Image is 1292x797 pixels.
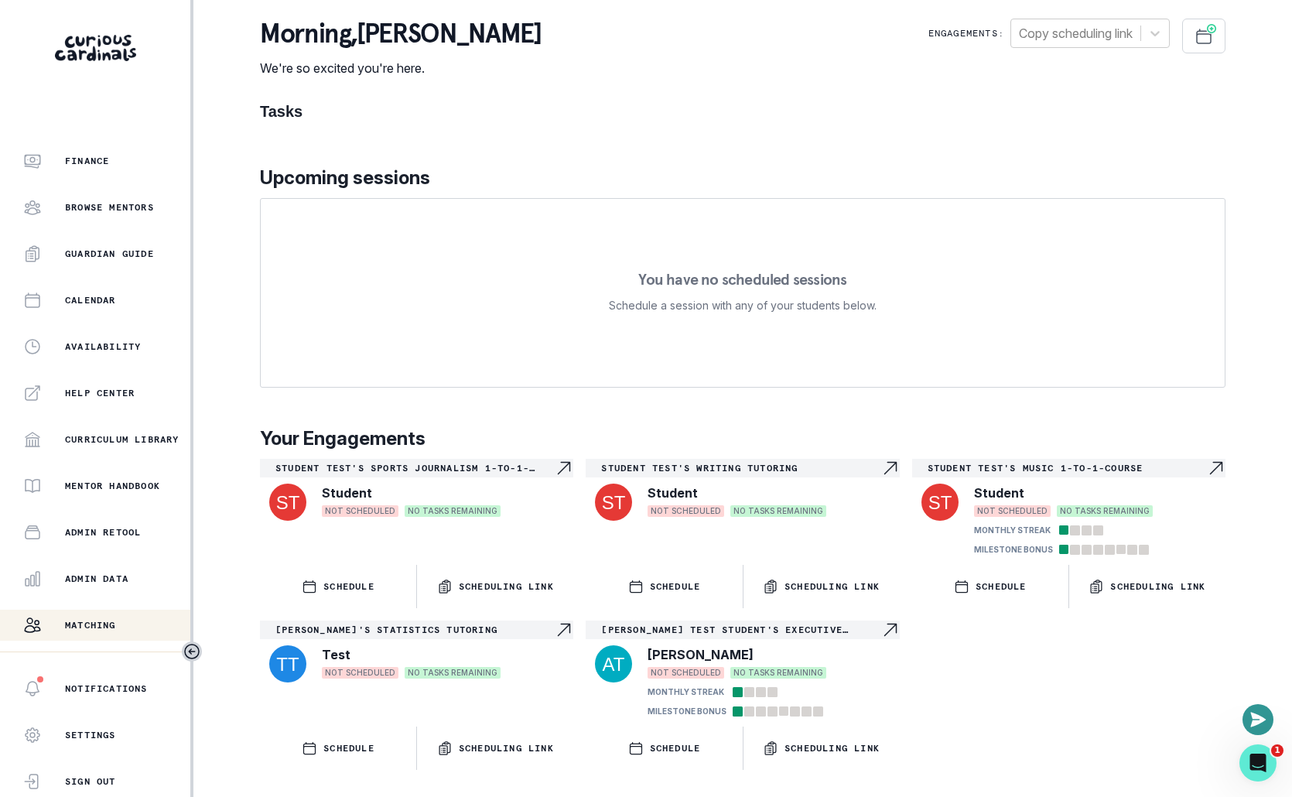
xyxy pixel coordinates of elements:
button: Scheduling Link [743,727,900,770]
span: NO TASKS REMAINING [730,667,826,679]
button: Scheduling Link [1069,565,1225,608]
img: svg [269,484,306,521]
p: Student [974,484,1024,502]
p: [PERSON_NAME] test student's Executive Function tutoring [601,624,880,636]
p: Scheduling Link [784,580,880,593]
p: Student Test's Sports Journalism 1-to-1-course [275,462,555,474]
p: Sign Out [65,775,116,788]
p: SCHEDULE [323,580,374,593]
p: Scheduling Link [784,742,880,754]
p: MILESTONE BONUS [648,706,726,717]
p: Admin Data [65,573,128,585]
button: SCHEDULE [912,565,1068,608]
p: Your Engagements [260,425,1225,453]
span: NO TASKS REMAINING [405,667,501,679]
p: MONTHLY STREAK [648,686,724,698]
p: Test [322,645,350,664]
svg: Navigate to engagement page [555,459,573,477]
img: svg [921,484,959,521]
span: NO TASKS REMAINING [1057,505,1153,517]
p: Finance [65,155,109,167]
p: SCHEDULE [323,742,374,754]
p: Availability [65,340,141,353]
p: Calendar [65,294,116,306]
p: Scheduling Link [1110,580,1205,593]
p: Help Center [65,387,135,399]
img: svg [269,645,306,682]
a: [PERSON_NAME] test student's Executive Function tutoringNavigate to engagement page[PERSON_NAME]N... [586,621,899,720]
a: Student Test's Writing tutoringNavigate to engagement pageStudentNOT SCHEDULEDNO TASKS REMAINING [586,459,899,524]
p: Guardian Guide [65,248,154,260]
span: NOT SCHEDULED [322,505,398,517]
img: svg [595,645,632,682]
p: Matching [65,619,116,631]
p: SCHEDULE [650,742,701,754]
h1: Tasks [260,102,1225,121]
p: Upcoming sessions [260,164,1225,192]
p: Curriculum Library [65,433,179,446]
button: SCHEDULE [260,565,416,608]
p: Mentor Handbook [65,480,160,492]
img: svg [595,484,632,521]
svg: Navigate to engagement page [881,621,900,639]
p: Admin Retool [65,526,141,539]
p: Browse Mentors [65,201,154,214]
span: 1 [1271,744,1283,757]
p: MONTHLY STREAK [974,525,1051,536]
a: [PERSON_NAME]'s Statistics tutoringNavigate to engagement pageTestNOT SCHEDULEDNO TASKS REMAINING [260,621,573,686]
button: Toggle sidebar [182,641,202,662]
span: NO TASKS REMAINING [405,505,501,517]
svg: Navigate to engagement page [1207,459,1225,477]
p: Student [322,484,372,502]
button: Schedule Sessions [1182,19,1225,53]
p: [PERSON_NAME] [648,645,754,664]
p: Notifications [65,682,148,695]
p: SCHEDULE [650,580,701,593]
svg: Navigate to engagement page [555,621,573,639]
button: SCHEDULE [586,727,742,770]
span: NOT SCHEDULED [648,667,724,679]
button: SCHEDULE [260,727,416,770]
p: We're so excited you're here. [260,59,541,77]
a: Student Test's Music 1-to-1-courseNavigate to engagement pageStudentNOT SCHEDULEDNO TASKS REMAINI... [912,459,1225,559]
p: Student Test's Writing tutoring [601,462,880,474]
p: Scheduling Link [459,580,554,593]
p: Schedule a session with any of your students below. [609,296,877,315]
span: NOT SCHEDULED [648,505,724,517]
svg: Navigate to engagement page [881,459,900,477]
p: SCHEDULE [976,580,1027,593]
button: Scheduling Link [417,727,573,770]
p: MILESTONE BONUS [974,544,1053,556]
p: Engagements: [928,27,1004,39]
span: NOT SCHEDULED [974,505,1051,517]
p: Scheduling Link [459,742,554,754]
p: You have no scheduled sessions [638,272,846,287]
span: NOT SCHEDULED [322,667,398,679]
button: Open or close messaging widget [1242,704,1273,735]
iframe: Intercom live chat [1239,744,1277,782]
p: Settings [65,729,116,741]
p: Student [648,484,698,502]
img: Curious Cardinals Logo [55,35,136,61]
button: Scheduling Link [743,565,900,608]
span: NO TASKS REMAINING [730,505,826,517]
button: Scheduling Link [417,565,573,608]
a: Student Test's Sports Journalism 1-to-1-courseNavigate to engagement pageStudentNOT SCHEDULEDNO T... [260,459,573,524]
p: Student Test's Music 1-to-1-course [928,462,1207,474]
button: SCHEDULE [586,565,742,608]
p: [PERSON_NAME]'s Statistics tutoring [275,624,555,636]
p: morning , [PERSON_NAME] [260,19,541,50]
